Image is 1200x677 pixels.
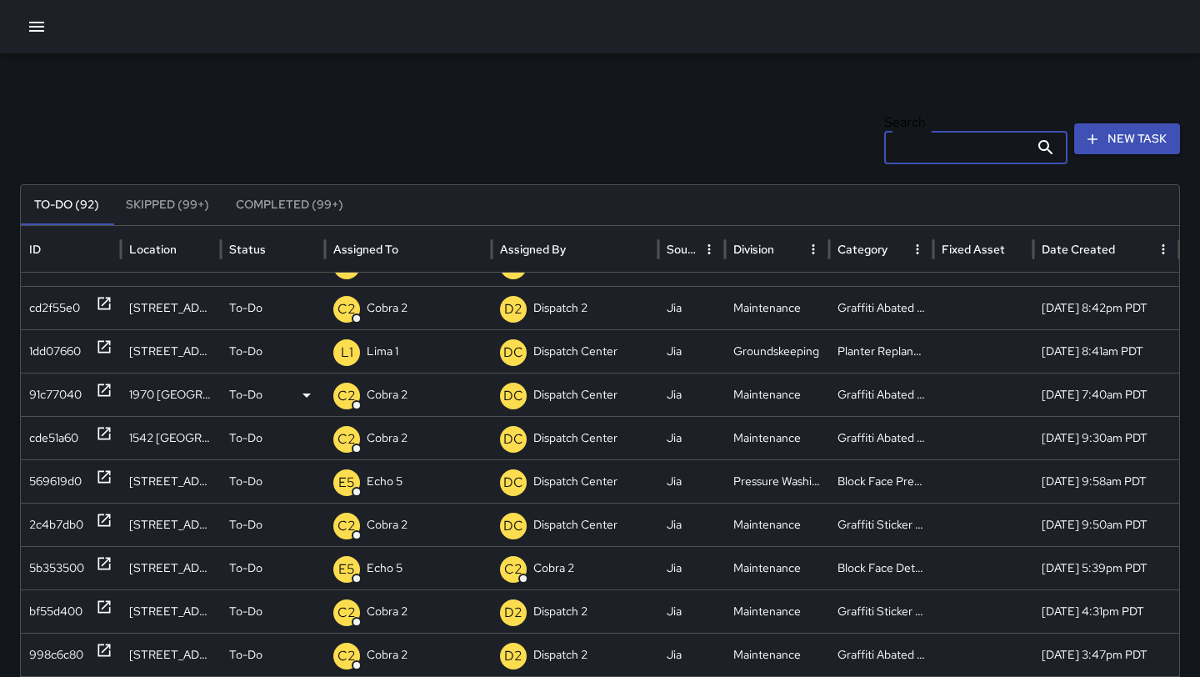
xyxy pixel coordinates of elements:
[229,547,262,589] p: To-Do
[725,286,829,329] div: Maintenance
[1033,633,1179,676] div: 10/7/2025, 3:47pm PDT
[121,503,221,546] div: 2295 Broadway
[121,546,221,589] div: 2295 Broadway
[504,559,522,579] p: C2
[337,386,356,406] p: C2
[367,374,407,416] p: Cobra 2
[500,242,566,257] div: Assigned By
[1033,373,1179,416] div: 10/13/2025, 7:40am PDT
[29,634,83,676] div: 998c6c80
[338,559,355,579] p: E5
[341,343,353,363] p: L1
[503,473,523,493] p: DC
[29,330,81,373] div: 1dd07660
[837,242,887,257] div: Category
[658,286,725,329] div: Jia
[367,634,407,676] p: Cobra 2
[829,503,933,546] div: Graffiti Sticker Abated Small
[725,633,829,676] div: Maintenance
[337,646,356,666] p: C2
[229,634,262,676] p: To-Do
[333,242,398,257] div: Assigned To
[533,634,587,676] p: Dispatch 2
[829,459,933,503] div: Block Face Pressure Washed
[367,330,398,373] p: Lima 1
[1033,416,1179,459] div: 10/12/2025, 9:30am PDT
[533,330,617,373] p: Dispatch Center
[1033,459,1179,503] div: 10/10/2025, 9:58am PDT
[337,299,356,319] p: C2
[829,633,933,676] div: Graffiti Abated Large
[367,547,402,589] p: Echo 5
[725,546,829,589] div: Maintenance
[503,516,523,536] p: DC
[906,238,929,261] button: Category column menu
[829,286,933,329] div: Graffiti Abated Large
[725,459,829,503] div: Pressure Washing
[121,459,221,503] div: 2216 Broadway
[504,646,522,666] p: D2
[367,417,407,459] p: Cobra 2
[942,242,1005,257] div: Fixed Asset
[1033,503,1179,546] div: 10/10/2025, 9:50am PDT
[1033,286,1179,329] div: 10/13/2025, 8:42pm PDT
[658,459,725,503] div: Jia
[1074,123,1180,154] button: New Task
[533,287,587,329] p: Dispatch 2
[29,547,84,589] div: 5b353500
[1033,546,1179,589] div: 10/8/2025, 5:39pm PDT
[725,503,829,546] div: Maintenance
[829,546,933,589] div: Block Face Detailed
[829,416,933,459] div: Graffiti Abated Large
[658,633,725,676] div: Jia
[29,242,41,257] div: ID
[658,329,725,373] div: Jia
[533,547,574,589] p: Cobra 2
[367,287,407,329] p: Cobra 2
[229,374,262,416] p: To-Do
[367,590,407,633] p: Cobra 2
[802,238,825,261] button: Division column menu
[658,589,725,633] div: Jia
[829,329,933,373] div: Planter Replanted
[337,429,356,449] p: C2
[829,589,933,633] div: Graffiti Sticker Abated Small
[533,417,617,459] p: Dispatch Center
[1033,329,1179,373] div: 10/13/2025, 8:41am PDT
[29,590,82,633] div: bf55d400
[229,287,262,329] p: To-Do
[658,503,725,546] div: Jia
[829,373,933,416] div: Graffiti Abated Large
[229,417,262,459] p: To-Do
[21,185,112,225] button: To-Do (92)
[29,417,78,459] div: cde51a60
[29,374,82,416] div: 91c77040
[121,373,221,416] div: 1970 Broadway
[29,504,83,546] div: 2c4b7db0
[367,504,407,546] p: Cobra 2
[503,429,523,449] p: DC
[367,460,402,503] p: Echo 5
[222,185,357,225] button: Completed (99+)
[503,386,523,406] p: DC
[697,238,721,261] button: Source column menu
[733,242,774,257] div: Division
[725,329,829,373] div: Groundskeeping
[725,416,829,459] div: Maintenance
[229,330,262,373] p: To-Do
[503,343,523,363] p: DC
[121,329,221,373] div: 2350 Broadway
[121,286,221,329] div: 2630 Broadway
[725,589,829,633] div: Maintenance
[658,416,725,459] div: Jia
[658,546,725,589] div: Jia
[29,460,82,503] div: 569619d0
[667,242,696,257] div: Source
[725,373,829,416] div: Maintenance
[229,460,262,503] p: To-Do
[229,590,262,633] p: To-Do
[229,504,262,546] p: To-Do
[121,416,221,459] div: 1542 Broadway
[121,633,221,676] div: 440 11th Street
[121,589,221,633] div: 440 11th Street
